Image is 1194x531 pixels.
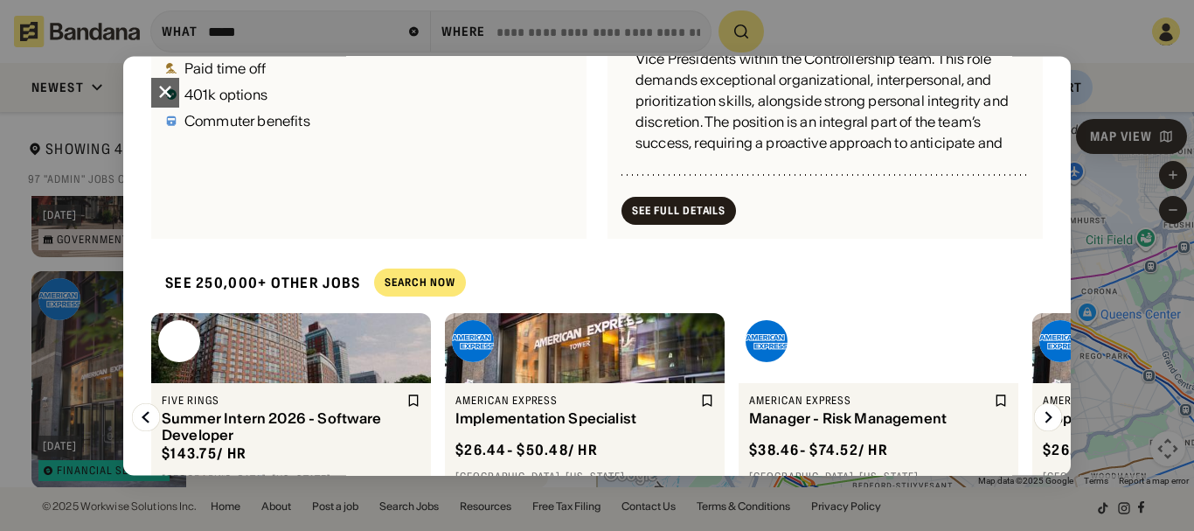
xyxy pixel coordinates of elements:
div: Manager - Risk Management [749,411,990,428]
img: American Express logo [746,320,788,362]
div: 401k options [184,87,267,101]
div: Implementation Specialist [455,411,697,428]
div: American Express [749,394,990,408]
div: Search Now [385,278,455,289]
img: American Express logo [1039,320,1081,362]
div: Commuter benefits [184,114,310,128]
div: $ 26.44 - $50.48 / hr [455,442,598,460]
div: [GEOGRAPHIC_DATA] · [US_STATE] [162,473,420,487]
div: American Express [455,394,697,408]
div: Summer Intern 2026 - Software Developer [162,411,403,444]
div: $ 38.46 - $74.52 / hr [749,442,888,460]
div: Paid time off [184,61,266,75]
img: American Express logo [452,320,494,362]
div: Five Rings [162,394,403,408]
div: [GEOGRAPHIC_DATA] · [US_STATE] [749,470,1008,484]
div: See Full Details [632,206,725,216]
div: The Executive Administrative Assistant will provide comprehensive support to a Senior Vice Presid... [635,7,1029,259]
div: [GEOGRAPHIC_DATA] · [US_STATE] [455,470,714,484]
img: Left Arrow [132,403,160,431]
img: Right Arrow [1034,403,1062,431]
img: Five Rings logo [158,320,200,362]
div: $ 26.44 - $50.48 / hr [1043,442,1185,460]
div: See 250,000+ other jobs [151,260,360,306]
div: $ 143.75 / hr [162,444,246,463]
